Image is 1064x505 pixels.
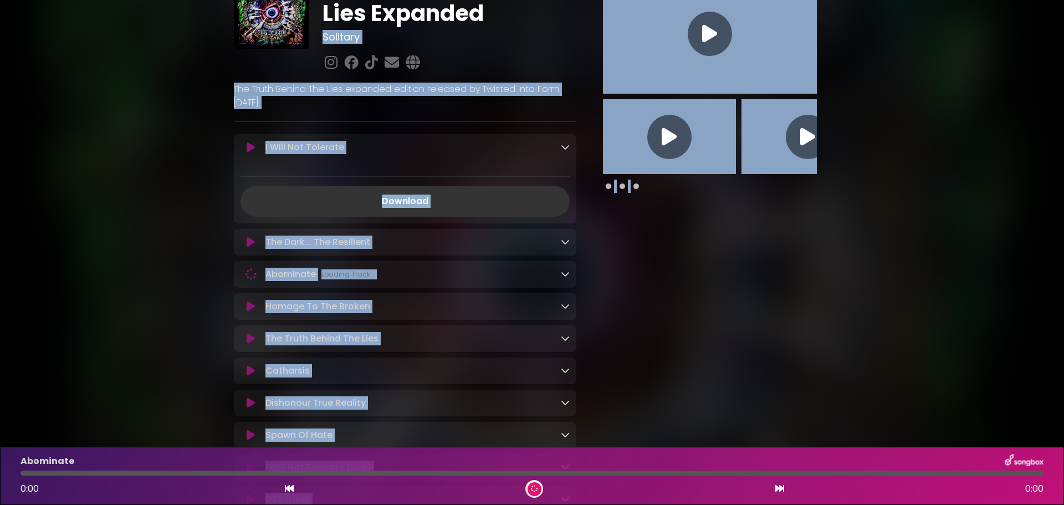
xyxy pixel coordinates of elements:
[265,141,344,154] p: I Will Not Tolerate
[21,455,74,468] p: Abominate
[241,186,570,217] a: Download
[265,236,370,249] p: The Dark... The Resilient
[265,364,310,378] p: Catharsis
[741,99,874,174] img: Video Thumbnail
[265,300,370,313] p: Homage To The Broken
[1005,454,1043,468] img: songbox-logo-white.png
[21,482,39,495] span: 0:00
[603,99,736,174] img: Video Thumbnail
[321,269,375,279] span: Loading Track...
[265,268,375,281] p: Abominate
[1025,482,1043,496] span: 0:00
[265,429,332,442] p: Spawn Of Hate
[234,83,576,109] p: The Truth Behind The Lies expanded edition released by Twisted Into Form [DATE]
[265,396,366,410] p: Dishonour True Reality
[323,31,576,43] h3: Solitary
[265,332,378,345] p: The Truth Behind The Lies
